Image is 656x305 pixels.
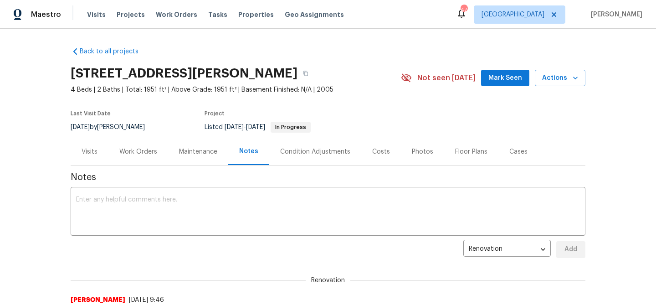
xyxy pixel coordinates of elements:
span: Not seen [DATE] [417,73,476,83]
button: Actions [535,70,585,87]
div: Work Orders [119,147,157,156]
span: Properties [238,10,274,19]
div: Floor Plans [455,147,487,156]
span: Mark Seen [488,72,522,84]
span: Maestro [31,10,61,19]
span: Projects [117,10,145,19]
div: Costs [372,147,390,156]
span: Renovation [306,276,350,285]
div: Visits [82,147,97,156]
span: [DATE] [71,124,90,130]
button: Mark Seen [481,70,529,87]
span: 4 Beds | 2 Baths | Total: 1951 ft² | Above Grade: 1951 ft² | Basement Finished: N/A | 2005 [71,85,401,94]
span: [PERSON_NAME] [587,10,642,19]
span: [DATE] [225,124,244,130]
span: Work Orders [156,10,197,19]
div: Renovation [463,238,551,261]
div: Photos [412,147,433,156]
span: Listed [205,124,311,130]
span: Geo Assignments [285,10,344,19]
span: Notes [71,173,585,182]
span: [DATE] [246,124,265,130]
button: Copy Address [297,65,314,82]
div: by [PERSON_NAME] [71,122,156,133]
span: Project [205,111,225,116]
span: Tasks [208,11,227,18]
span: In Progress [272,124,310,130]
span: Last Visit Date [71,111,111,116]
div: 47 [461,5,467,15]
span: [DATE] 9:46 [129,297,164,303]
h2: [STREET_ADDRESS][PERSON_NAME] [71,69,297,78]
a: Back to all projects [71,47,158,56]
span: Visits [87,10,106,19]
div: Condition Adjustments [280,147,350,156]
span: [PERSON_NAME] [71,295,125,305]
span: - [225,124,265,130]
div: Notes [239,147,258,156]
span: [GEOGRAPHIC_DATA] [482,10,544,19]
span: Actions [542,72,578,84]
div: Cases [509,147,528,156]
div: Maintenance [179,147,217,156]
